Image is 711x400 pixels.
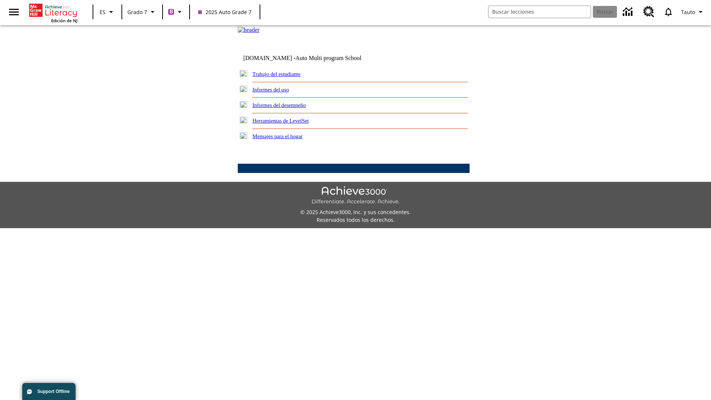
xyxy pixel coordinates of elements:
a: Mensajes para el hogar [253,133,303,139]
a: Notificaciones [659,2,678,21]
input: Buscar campo [488,6,591,18]
img: Achieve3000 Differentiate Accelerate Achieve [311,186,400,205]
img: plus.gif [240,132,247,139]
div: Portada [29,2,77,23]
span: Edición de NJ [51,18,77,23]
button: Support Offline [22,383,76,400]
span: ES [100,8,106,16]
button: Lenguaje: ES, Selecciona un idioma [96,5,119,19]
span: Tauto [681,8,695,16]
button: Boost El color de la clase es morado/púrpura. Cambiar el color de la clase. [165,5,187,19]
img: plus.gif [240,86,247,92]
a: Centro de información [618,2,639,22]
a: Centro de recursos, Se abrirá en una pestaña nueva. [639,2,659,22]
a: Informes del desempeño [253,102,306,108]
span: B [170,7,173,16]
nobr: Auto Multi program School [296,55,361,61]
a: Trabajo del estudiante [253,71,301,77]
button: Grado: Grado 7, Elige un grado [124,5,160,19]
img: header [238,27,260,33]
span: Grado 7 [127,8,147,16]
span: Support Offline [37,389,70,394]
a: Herramientas de LevelSet [253,118,309,124]
td: [DOMAIN_NAME] - [243,55,380,61]
img: plus.gif [240,117,247,123]
a: Informes del uso [253,87,289,93]
button: Abrir el menú lateral [3,1,25,23]
button: Perfil/Configuración [678,5,708,19]
span: 2025 Auto Grade 7 [198,8,251,16]
img: plus.gif [240,70,247,77]
img: plus.gif [240,101,247,108]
